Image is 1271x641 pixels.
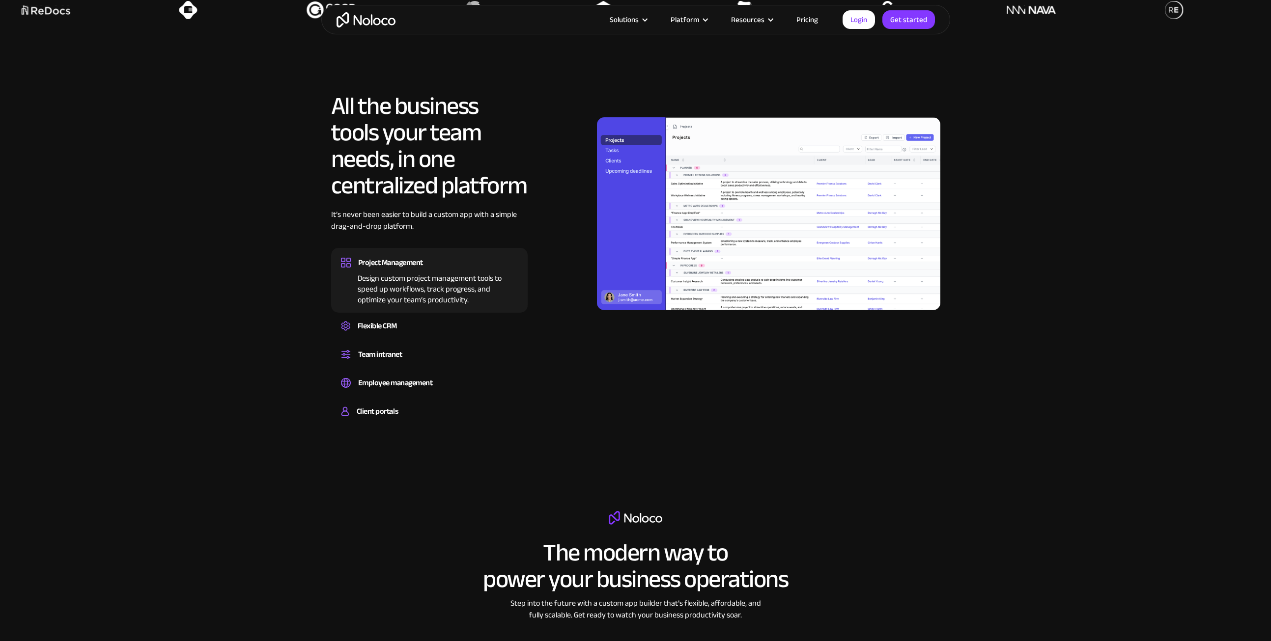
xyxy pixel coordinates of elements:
[358,375,433,390] div: Employee management
[597,13,658,26] div: Solutions
[341,362,518,365] div: Set up a central space for your team to collaborate, share information, and stay up to date on co...
[506,597,766,621] div: Step into the future with a custom app builder that’s flexible, affordable, and fully scalable. G...
[658,13,719,26] div: Platform
[331,209,528,247] div: It’s never been easier to build a custom app with a simple drag-and-drop platform.
[341,390,518,393] div: Easily manage employee information, track performance, and handle HR tasks from a single platform.
[358,255,423,270] div: Project Management
[843,10,875,29] a: Login
[341,333,518,336] div: Create a custom CRM that you can adapt to your business’s needs, centralize your workflows, and m...
[719,13,784,26] div: Resources
[341,419,518,422] div: Build a secure, fully-branded, and personalized client portal that lets your customers self-serve.
[784,13,830,26] a: Pricing
[731,13,764,26] div: Resources
[358,347,402,362] div: Team intranet
[610,13,639,26] div: Solutions
[882,10,935,29] a: Get started
[357,404,398,419] div: Client portals
[337,12,395,27] a: home
[358,319,397,333] div: Flexible CRM
[671,13,699,26] div: Platform
[341,270,518,305] div: Design custom project management tools to speed up workflows, track progress, and optimize your t...
[331,93,528,199] h2: All the business tools your team needs, in one centralized platform
[483,539,788,592] h2: The modern way to power your business operations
